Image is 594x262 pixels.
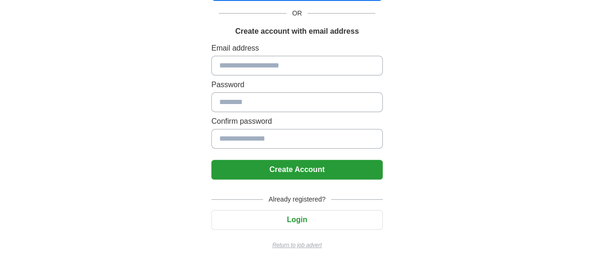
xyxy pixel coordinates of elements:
[235,26,359,37] h1: Create account with email address
[286,8,308,18] span: OR
[211,160,383,180] button: Create Account
[211,43,383,54] label: Email address
[211,116,383,127] label: Confirm password
[211,216,383,224] a: Login
[211,210,383,230] button: Login
[211,241,383,249] a: Return to job advert
[263,195,331,204] span: Already registered?
[211,79,383,90] label: Password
